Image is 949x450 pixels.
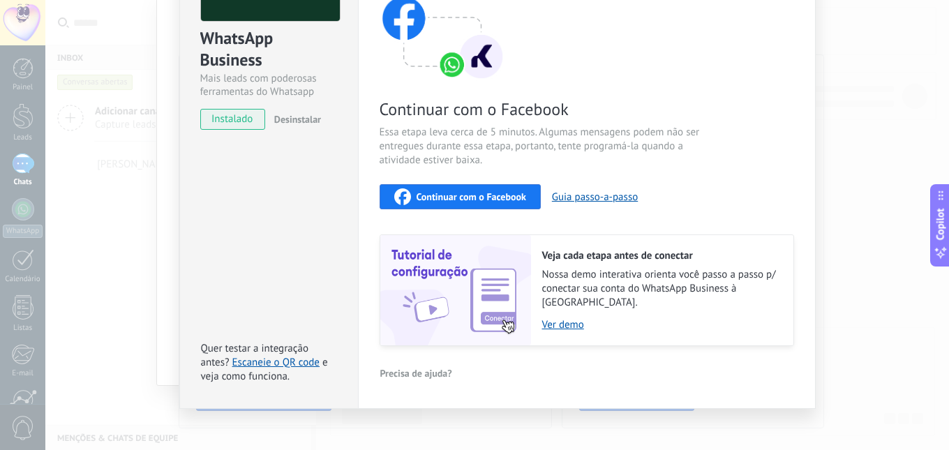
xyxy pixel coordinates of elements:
[380,184,541,209] button: Continuar com o Facebook
[552,190,638,204] button: Guia passo-a-passo
[274,113,321,126] span: Desinstalar
[201,109,264,130] span: instalado
[542,249,779,262] h2: Veja cada etapa antes de conectar
[417,192,526,202] span: Continuar com o Facebook
[380,98,712,120] span: Continuar com o Facebook
[269,109,321,130] button: Desinstalar
[232,356,320,369] a: Escaneie o QR code
[201,356,328,383] span: e veja como funciona.
[542,268,779,310] span: Nossa demo interativa orienta você passo a passo p/ conectar sua conta do WhatsApp Business à [GE...
[201,342,308,369] span: Quer testar a integração antes?
[934,208,948,240] span: Copilot
[200,72,338,98] div: Mais leads com poderosas ferramentas do Whatsapp
[380,126,712,167] span: Essa etapa leva cerca de 5 minutos. Algumas mensagens podem não ser entregues durante essa etapa,...
[200,27,338,72] div: WhatsApp Business
[380,363,453,384] button: Precisa de ajuda?
[542,318,779,331] a: Ver demo
[380,368,452,378] span: Precisa de ajuda?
